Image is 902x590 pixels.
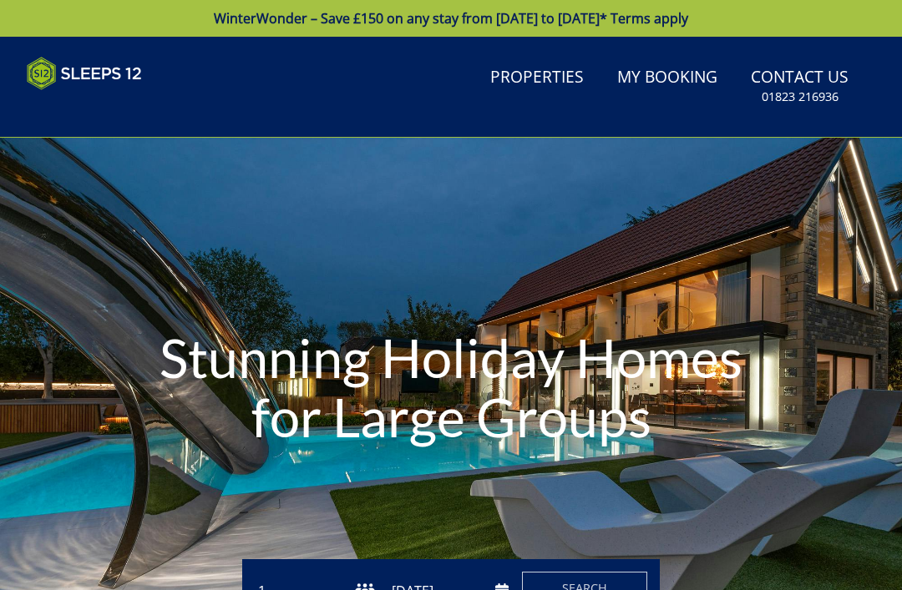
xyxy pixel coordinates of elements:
iframe: Customer reviews powered by Trustpilot [18,100,194,114]
a: Contact Us01823 216936 [744,59,855,113]
small: 01823 216936 [762,88,839,105]
img: Sleeps 12 [27,57,142,90]
a: Properties [484,59,590,97]
h1: Stunning Holiday Homes for Large Groups [135,295,767,481]
a: My Booking [611,59,724,97]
